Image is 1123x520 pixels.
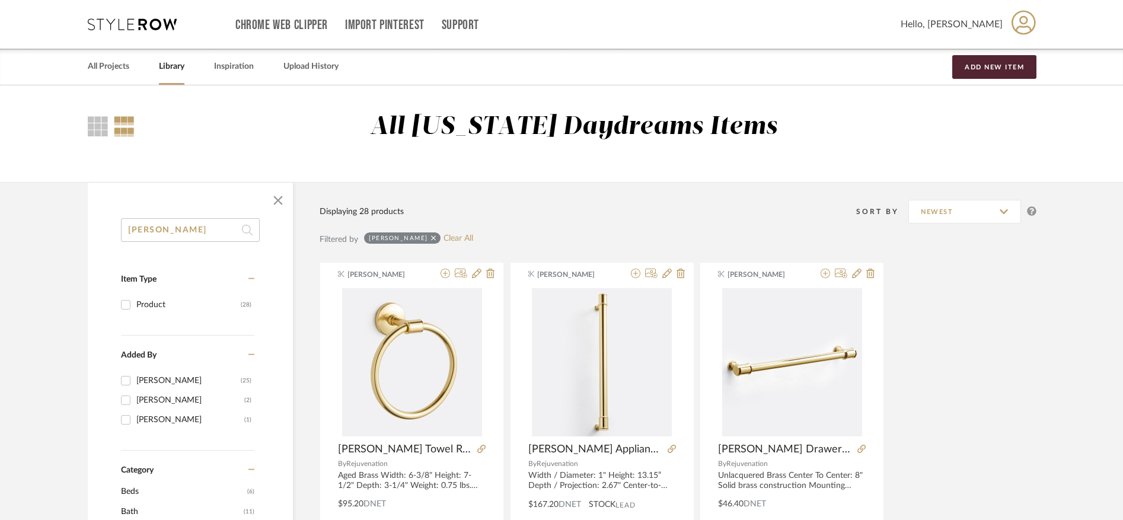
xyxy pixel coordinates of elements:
[718,471,866,491] div: Unlacquered Brass Center To Center: 8" Solid brass construction Mounting hardware included Unlacq...
[718,460,726,467] span: By
[528,500,559,509] span: $167.20
[338,443,473,456] span: [PERSON_NAME] Towel Ring Aged Brass
[121,351,157,359] span: Added By
[283,59,339,75] a: Upload History
[722,288,862,436] img: Ladd Drawer Pull 8" Unlacquered Brass
[136,410,244,429] div: [PERSON_NAME]
[537,460,578,467] span: Rejuvenation
[370,112,778,142] div: All [US_STATE] Daydreams Items
[442,20,479,30] a: Support
[369,234,428,242] div: [PERSON_NAME]
[744,500,766,508] span: DNET
[235,20,328,30] a: Chrome Web Clipper
[121,218,260,242] input: Search within 28 results
[528,471,676,491] div: Width / Diameter: 1" Height: 13.15” Depth / Projection: 2.67" Center-to-Center: 12" Unlacquered b...
[121,275,157,283] span: Item Type
[532,288,672,436] img: Ladd Appliance Pull
[856,206,908,218] div: Sort By
[159,59,184,75] a: Library
[559,500,581,509] span: DNET
[952,55,1036,79] button: Add New Item
[718,443,853,456] span: [PERSON_NAME] Drawer Pull 8" Unlacquered Brass
[347,269,422,280] span: [PERSON_NAME]
[338,471,486,491] div: Aged Brass Width: 6-3/8" Height: 7-1/2" Depth: 3-1/4" Weight: 0.75 lbs. Backplate Diameter: 2-1/4...
[338,288,486,436] div: 0
[244,410,251,429] div: (1)
[589,499,615,511] span: STOCK
[136,391,244,410] div: [PERSON_NAME]
[728,269,802,280] span: [PERSON_NAME]
[88,59,129,75] a: All Projects
[121,481,244,502] span: Beds
[345,20,425,30] a: Import Pinterest
[528,443,663,456] span: [PERSON_NAME] Appliance Pull
[528,288,676,436] div: 0
[537,269,612,280] span: [PERSON_NAME]
[346,460,388,467] span: Rejuvenation
[363,500,386,508] span: DNET
[247,482,254,501] span: (6)
[342,288,482,436] img: Ladd Towel Ring Aged Brass
[244,391,251,410] div: (2)
[121,465,154,476] span: Category
[726,460,768,467] span: Rejuvenation
[266,189,290,212] button: Close
[338,460,346,467] span: By
[320,205,404,218] div: Displaying 28 products
[528,460,537,467] span: By
[241,371,251,390] div: (25)
[320,233,358,246] div: Filtered by
[214,59,254,75] a: Inspiration
[338,500,363,508] span: $95.20
[444,234,473,244] a: Clear All
[718,500,744,508] span: $46.40
[241,295,251,314] div: (28)
[901,17,1003,31] span: Hello, [PERSON_NAME]
[136,371,241,390] div: [PERSON_NAME]
[615,501,636,509] span: Lead
[136,295,241,314] div: Product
